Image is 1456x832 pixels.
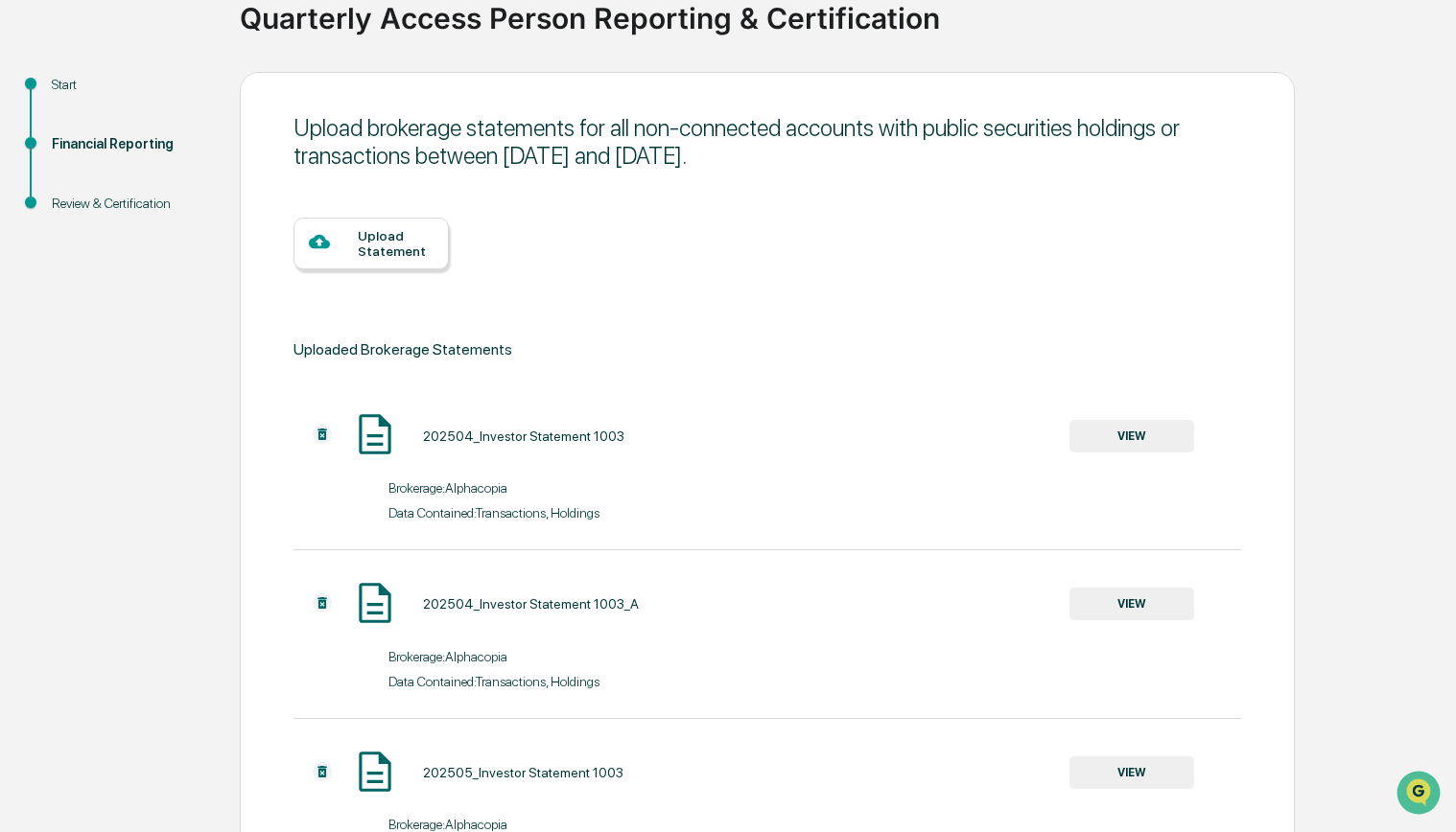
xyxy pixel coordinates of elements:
div: 202504_Investor Statement 1003_A [423,596,639,612]
button: VIEW [1069,588,1194,620]
img: Document Icon [351,748,399,796]
div: 🗄️ [139,243,154,258]
span: Attestations [158,241,238,260]
div: Start [52,75,209,95]
p: How can we help? [19,39,349,70]
span: Preclearance [38,241,124,260]
a: 🖐️Preclearance [12,233,131,267]
div: Brokerage: Alphacopia [388,817,767,832]
span: Data Lookup [38,277,121,296]
div: 202504_Investor Statement 1003 [423,428,624,444]
iframe: Open customer support [1395,769,1446,820]
a: 🔎Data Lookup [12,269,129,304]
div: Upload brokerage statements for all non-connected accounts with public securities holdings or tra... [294,114,1241,170]
span: Pylon [191,324,232,338]
div: Uploaded Brokerage Statements [294,335,1241,363]
img: Additional Document Icon [313,762,332,781]
button: VIEW [1069,756,1194,789]
button: VIEW [1069,420,1194,452]
img: 1746055101610-c473b297-6a78-478c-a979-82029cc54cd1 [19,146,54,180]
div: Start new chat [65,146,315,165]
div: 🔎 [19,279,35,294]
img: Document Icon [351,410,399,458]
div: Review & Certification [52,194,209,214]
div: Upload Statement [358,228,434,259]
div: 202505_Investor Statement 1003 [423,765,623,780]
div: 🖐️ [19,243,35,258]
div: Brokerage: Alphacopia [388,480,767,496]
img: Additional Document Icon [313,425,332,444]
div: Data Contained: Transactions, Holdings [388,505,767,520]
a: Powered byPylon [135,323,232,338]
div: We're available if you need us! [65,165,243,180]
div: Data Contained: Transactions, Holdings [388,674,767,689]
img: Document Icon [351,579,399,627]
img: Additional Document Icon [313,593,332,612]
div: Financial Reporting [52,134,209,154]
a: 🗄️Attestations [131,233,246,267]
button: Start new chat [326,151,349,174]
div: Brokerage: Alphacopia [388,649,767,664]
